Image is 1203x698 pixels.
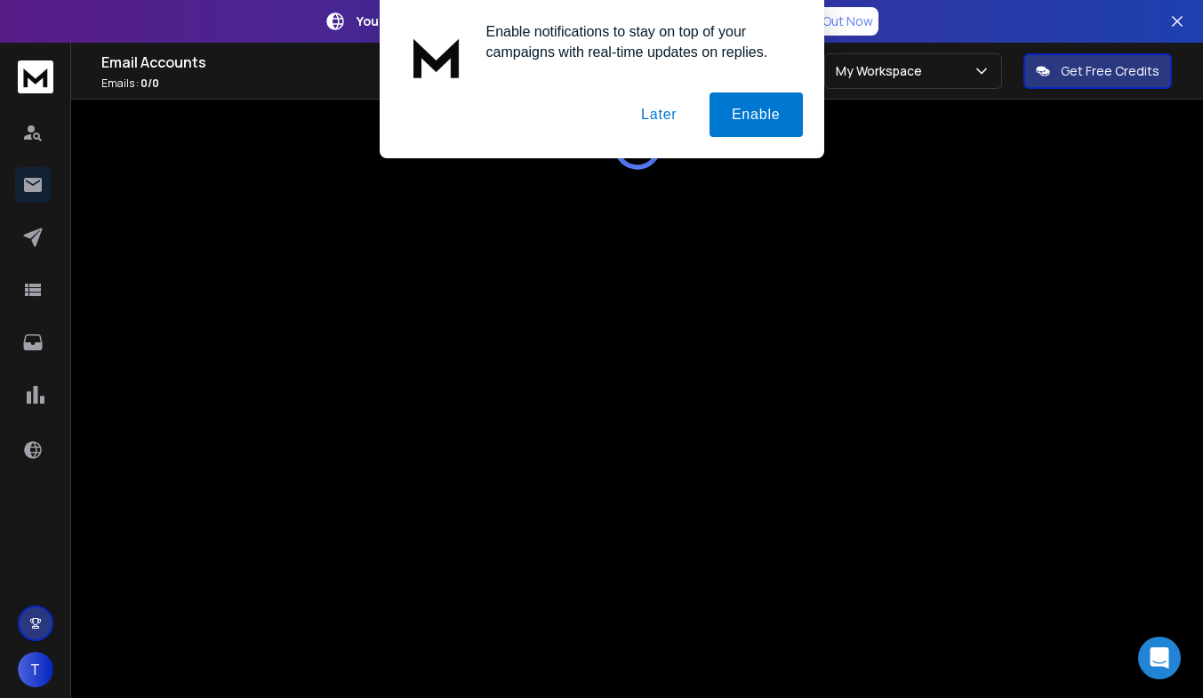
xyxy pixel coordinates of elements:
[710,92,803,137] button: Enable
[1138,637,1181,679] div: Open Intercom Messenger
[401,21,472,92] img: notification icon
[472,21,803,62] div: Enable notifications to stay on top of your campaigns with real-time updates on replies.
[619,92,699,137] button: Later
[18,652,53,687] button: T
